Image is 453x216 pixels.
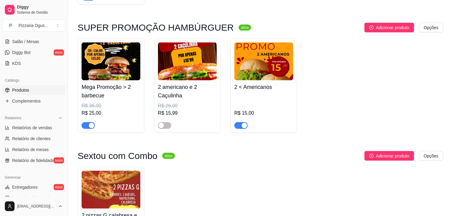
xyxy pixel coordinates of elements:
span: Complementos [12,98,41,104]
h3: Sextou com Combo [78,152,157,160]
span: KDS [12,60,21,66]
img: product-image [158,42,217,80]
sup: ativa [162,153,175,159]
img: product-image [82,42,140,80]
span: Diggy Bot [12,49,31,56]
div: R$ 25,00 [82,110,140,117]
a: Diggy Botnovo [2,48,65,57]
a: Produtos [2,85,65,95]
div: Catálogo [2,76,65,85]
span: Diggy [17,5,63,10]
a: Relatórios de vendas [2,123,65,133]
span: Relatórios de vendas [12,125,52,131]
button: [EMAIL_ADDRESS][DOMAIN_NAME] [2,199,65,214]
div: Gerenciar [2,173,65,182]
h3: SUPER PROMOÇÃO HAMBÚRGUER [78,24,234,31]
button: Select a team [2,19,65,32]
span: Opções [424,24,438,31]
sup: ativa [239,25,251,31]
span: plus-circle [369,25,374,30]
button: Opções [419,23,443,32]
span: Relatórios [5,116,21,120]
a: Salão / Mesas [2,37,65,46]
a: KDS [2,59,65,68]
a: DiggySistema de Gestão [2,2,65,17]
span: Opções [424,153,438,159]
button: Adicionar produto [364,23,414,32]
a: Complementos [2,96,65,106]
div: R$ 15,99 [158,110,217,117]
span: Produtos [12,87,29,93]
a: Relatório de mesas [2,145,65,154]
button: Opções [419,151,443,161]
span: Sistema de Gestão [17,10,63,15]
span: Adicionar produto [376,153,409,159]
div: Pizzaria Dgus ... [18,22,48,29]
div: R$ 26,00 [158,102,217,110]
img: product-image [82,171,140,209]
a: Relatório de clientes [2,134,65,143]
a: Nota Fiscal (NFC-e) [2,193,65,203]
a: Relatório de fidelidadenovo [2,156,65,165]
div: R$ 15,00 [234,110,293,117]
span: Salão / Mesas [12,39,39,45]
span: P [8,22,14,29]
div: R$ 36,00 [82,102,140,110]
span: Adicionar produto [376,24,409,31]
a: Entregadoresnovo [2,182,65,192]
span: plus-circle [369,154,374,158]
h4: 2 americano e 2 Caçulinha [158,83,217,100]
span: Relatório de fidelidade [12,157,54,164]
h4: 2 < Americanos [234,83,293,91]
img: product-image [234,42,293,80]
span: Entregadores [12,184,38,190]
button: Adicionar produto [364,151,414,161]
span: Relatório de mesas [12,147,49,153]
h4: Mega Promoção > 2 barbecue [82,83,140,100]
span: Relatório de clientes [12,136,51,142]
span: [EMAIL_ADDRESS][DOMAIN_NAME] [17,204,55,209]
span: Nota Fiscal (NFC-e) [12,195,50,201]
